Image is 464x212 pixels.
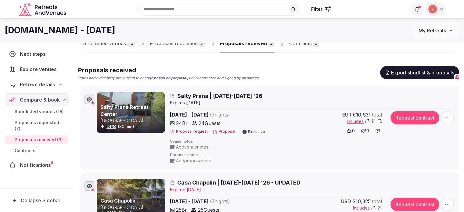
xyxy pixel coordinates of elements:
[19,2,67,16] a: Visit the homepage
[342,111,351,118] span: EUR
[177,179,300,186] span: Casa Chapolin | [DATE]-[DATE] '26 - UPDATED
[78,66,258,74] h2: Proposals received
[210,112,230,118] span: ( 7 night s )
[83,35,135,52] a: Shortlisted venues16
[177,92,262,100] span: Salty Prana | [DATE]-[DATE] '26
[20,50,48,58] span: Next steps
[20,81,55,88] span: Retreat details
[5,135,68,144] a: Proposals received (3)
[268,40,275,47] div: 3
[5,63,68,76] a: Explore venues
[220,40,267,47] div: Proposals received
[20,96,60,103] span: Compare & book
[307,3,335,15] button: Filter
[313,40,319,47] div: 0
[100,198,135,204] a: Casa Chapolin
[100,104,149,117] a: Salty Prana Retreat Center
[127,40,135,47] div: 16
[176,158,214,164] span: Add proposal notes
[5,118,68,133] a: Proposals requested (7)
[170,100,455,106] div: Expire s [DATE]
[20,66,59,73] span: Explore venues
[366,128,369,134] span: 0
[170,111,277,118] span: [DATE] - [DATE]
[311,6,322,12] span: Filter
[106,124,116,130] button: DPS
[380,66,459,79] button: Export shortlist & proposals
[176,120,188,127] span: 24 Br
[21,197,60,203] span: Collapse Sidebar
[176,144,208,150] span: Add venue notes
[19,2,67,16] svg: Retreats and Venues company logo
[248,130,265,134] span: Exclusive
[15,120,65,132] span: Proposals requested (7)
[83,40,126,47] div: Shortlisted venues
[352,128,355,134] span: 0
[220,35,275,52] a: Proposals received3
[154,76,187,80] strong: based on proposal
[347,118,382,124] button: Includes
[100,124,164,130] div: (30 min)
[345,127,357,135] button: 0
[372,111,382,118] span: total
[170,139,455,144] span: Venue notes
[20,161,53,169] span: Notifications
[100,117,164,124] p: [GEOGRAPHIC_DATA]
[419,27,446,34] span: My Retreats
[170,187,455,193] div: Expire d [DATE]
[352,198,371,205] span: $10,325
[390,198,439,211] button: Request contract
[5,194,68,207] button: Collapse Sidebar
[15,148,35,154] span: Contracts
[5,48,68,60] a: Next steps
[390,111,439,124] button: Request contract
[372,198,382,205] span: total
[106,124,116,129] a: DPS
[15,109,64,115] span: Shortlisted venues (16)
[213,129,235,134] button: Proposal
[5,107,68,116] a: Shortlisted venues (16)
[5,159,68,171] a: Notifications
[78,76,258,81] p: Rates and availability are subject to change, , until contracted and signed by all parties
[5,146,68,155] a: Contracts
[353,111,371,118] span: €10,631
[353,205,382,211] button: Includes
[210,198,230,204] span: ( 7 night s )
[170,129,208,134] button: Proposal request
[413,23,459,38] button: My Retreats
[170,153,455,158] span: Proposal notes
[170,198,277,205] span: [DATE] - [DATE]
[289,40,312,47] div: Contracts
[15,137,63,143] span: Proposals received (3)
[199,120,221,127] span: 24 Guests
[150,35,205,52] a: Proposals requested7
[341,198,351,205] span: USD
[100,204,164,210] p: [GEOGRAPHIC_DATA]
[359,127,371,135] button: 0
[5,24,115,36] h1: [DOMAIN_NAME] - [DATE]
[150,40,198,47] div: Proposals requested
[428,5,437,13] img: Joanna Asiukiewicz
[289,35,319,52] a: Contracts0
[199,40,205,47] div: 7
